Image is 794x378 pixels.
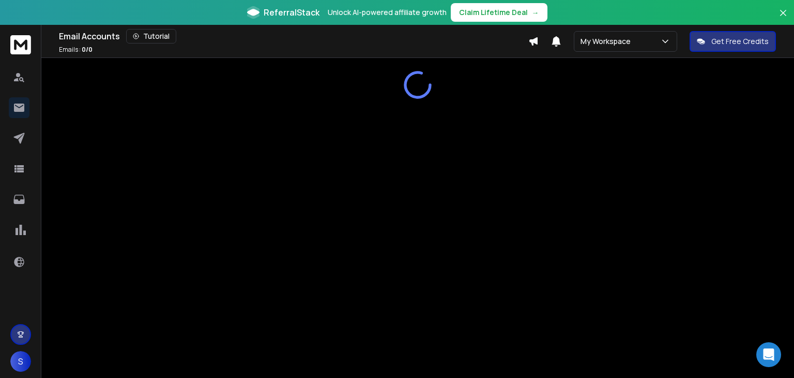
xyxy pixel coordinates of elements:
p: My Workspace [581,36,635,47]
button: Tutorial [126,29,176,43]
div: Email Accounts [59,29,528,43]
span: ReferralStack [264,6,319,19]
span: 0 / 0 [82,45,93,54]
p: Get Free Credits [711,36,769,47]
button: S [10,351,31,372]
p: Unlock AI-powered affiliate growth [328,7,447,18]
span: → [532,7,539,18]
button: Claim Lifetime Deal→ [451,3,547,22]
p: Emails : [59,46,93,54]
div: Open Intercom Messenger [756,342,781,367]
button: Close banner [776,6,790,31]
button: Get Free Credits [690,31,776,52]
